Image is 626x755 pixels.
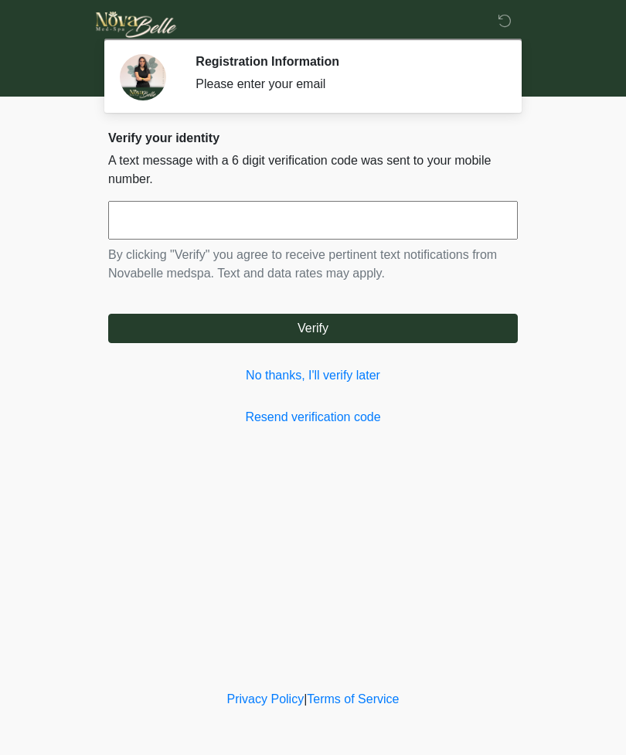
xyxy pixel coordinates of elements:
a: | [304,692,307,706]
img: Agent Avatar [120,54,166,100]
h2: Verify your identity [108,131,518,145]
a: Privacy Policy [227,692,304,706]
div: Please enter your email [196,75,495,94]
p: By clicking "Verify" you agree to receive pertinent text notifications from Novabelle medspa. Tex... [108,246,518,283]
h2: Registration Information [196,54,495,69]
img: Novabelle medspa Logo [93,12,180,38]
p: A text message with a 6 digit verification code was sent to your mobile number. [108,151,518,189]
a: Terms of Service [307,692,399,706]
button: Verify [108,314,518,343]
a: Resend verification code [108,408,518,427]
a: No thanks, I'll verify later [108,366,518,385]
